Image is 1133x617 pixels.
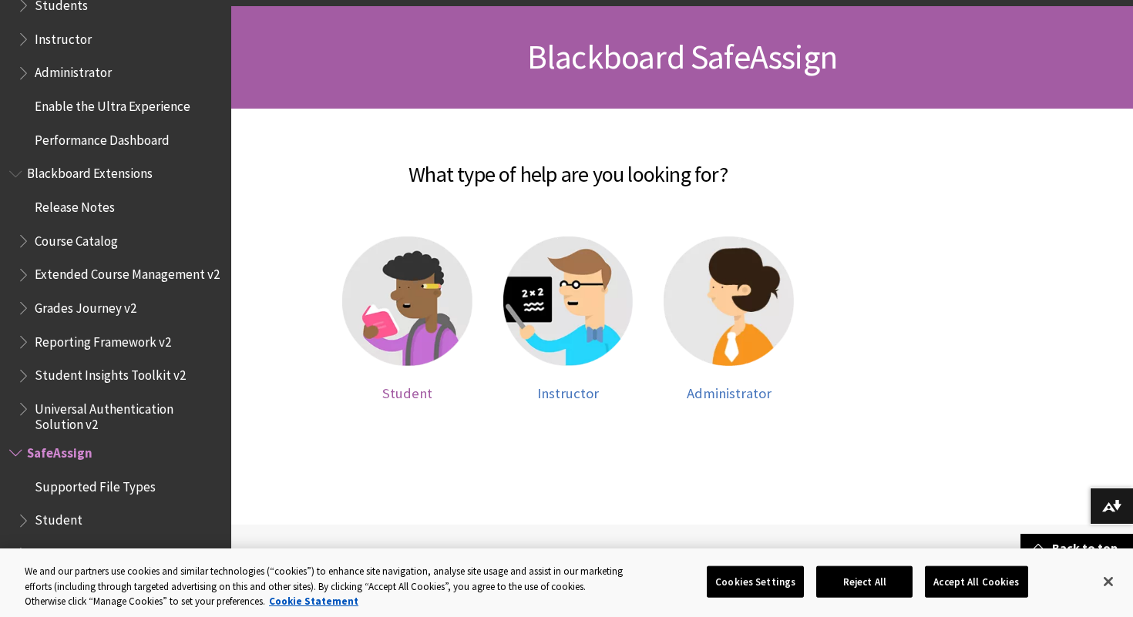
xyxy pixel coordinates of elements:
[9,161,222,433] nav: Book outline for Blackboard Extensions
[9,440,222,600] nav: Book outline for Blackboard SafeAssign
[35,228,118,249] span: Course Catalog
[35,60,112,81] span: Administrator
[527,35,837,78] span: Blackboard SafeAssign
[503,236,634,367] img: Instructor help
[269,595,358,608] a: More information about your privacy, opens in a new tab
[35,396,220,432] span: Universal Authentication Solution v2
[925,565,1027,598] button: Accept All Cookies
[35,363,186,384] span: Student Insights Toolkit v2
[35,295,136,316] span: Grades Journey v2
[35,508,82,528] span: Student
[664,236,794,367] img: Administrator help
[537,384,599,402] span: Instructor
[35,127,170,148] span: Performance Dashboard
[342,236,472,367] img: Student help
[35,474,156,495] span: Supported File Types
[35,329,171,350] span: Reporting Framework v2
[707,565,804,598] button: Cookies Settings
[35,262,220,283] span: Extended Course Management v2
[35,93,190,114] span: Enable the Ultra Experience
[27,440,92,461] span: SafeAssign
[27,161,153,182] span: Blackboard Extensions
[35,541,92,562] span: Instructor
[687,384,772,402] span: Administrator
[382,384,432,402] span: Student
[503,236,634,402] a: Instructor help Instructor
[816,565,913,598] button: Reject All
[1020,534,1133,562] a: Back to top
[25,564,624,609] div: We and our partners use cookies and similar technologies (“cookies”) to enhance site navigation, ...
[342,236,472,402] a: Student help Student
[35,194,115,215] span: Release Notes
[247,139,889,190] h2: What type of help are you looking for?
[664,236,794,402] a: Administrator help Administrator
[35,26,92,47] span: Instructor
[1091,565,1125,599] button: Close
